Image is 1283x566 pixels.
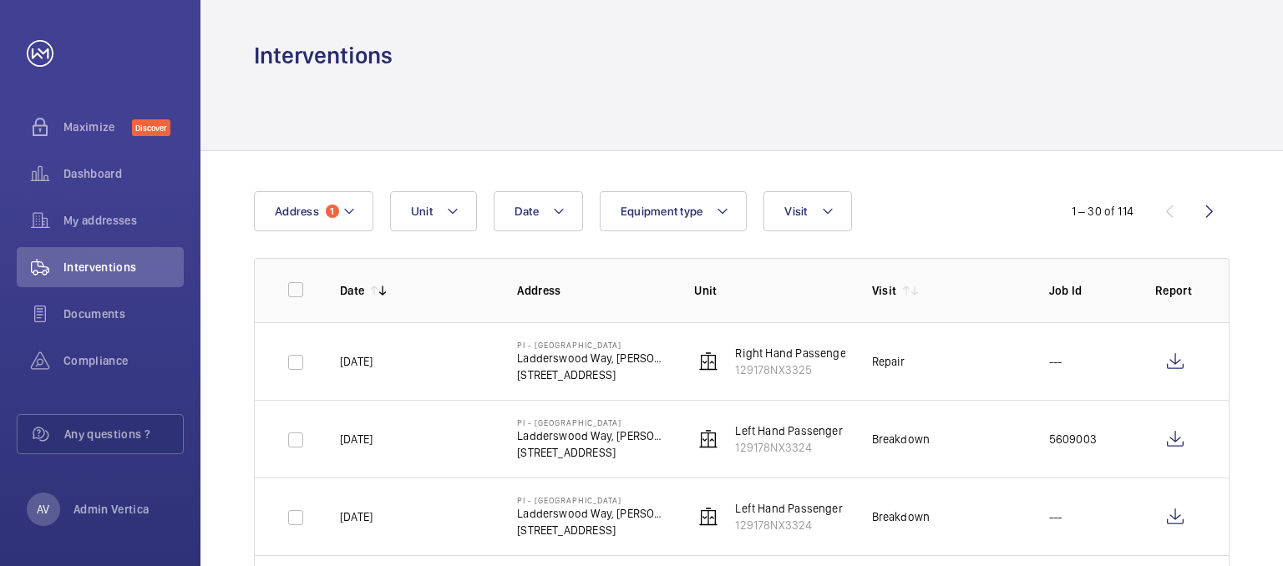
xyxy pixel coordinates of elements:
p: [DATE] [340,353,373,370]
p: Address [517,282,667,299]
span: Address [275,205,319,218]
span: Unit [411,205,433,218]
p: 5609003 [1049,431,1097,447]
button: Address1 [254,191,373,231]
div: 1 – 30 of 114 [1072,203,1133,220]
p: Ladderswood Way, [PERSON_NAME] [517,505,667,522]
button: Equipment type [600,191,748,231]
span: Documents [63,306,184,322]
button: Visit [763,191,851,231]
p: [STREET_ADDRESS] [517,522,667,538]
p: 129178NX3324 [735,439,842,456]
p: AV [37,501,49,518]
p: Report [1155,282,1195,299]
p: Left Hand Passenger [735,500,842,517]
p: Right Hand Passenger [735,345,850,361]
span: Compliance [63,352,184,369]
h1: Interventions [254,40,393,71]
img: elevator.svg [698,429,718,449]
p: Job Id [1049,282,1128,299]
span: My addresses [63,212,184,229]
p: --- [1049,508,1062,525]
span: 1 [326,205,339,218]
p: Date [340,282,364,299]
p: [STREET_ADDRESS] [517,444,667,461]
p: PI - [GEOGRAPHIC_DATA] [517,417,667,427]
p: 129178NX3325 [735,361,850,378]
div: Breakdown [872,508,931,525]
p: [DATE] [340,508,373,525]
span: Dashboard [63,165,184,182]
span: Discover [132,119,170,136]
button: Date [494,191,583,231]
span: Maximize [63,119,132,135]
span: Date [515,205,539,218]
p: Ladderswood Way, [PERSON_NAME] [517,350,667,366]
p: PI - [GEOGRAPHIC_DATA] [517,495,667,505]
p: --- [1049,353,1062,370]
p: Visit [872,282,897,299]
p: [DATE] [340,431,373,447]
p: Unit [694,282,844,299]
p: PI - [GEOGRAPHIC_DATA] [517,340,667,350]
img: elevator.svg [698,351,718,371]
p: [STREET_ADDRESS] [517,366,667,383]
div: Breakdown [872,431,931,447]
div: Repair [872,353,905,370]
span: Interventions [63,259,184,275]
button: Unit [390,191,477,231]
img: elevator.svg [698,507,718,527]
p: 129178NX3324 [735,517,842,533]
p: Admin Vertica [74,501,150,518]
span: Any questions ? [64,426,183,442]
p: Left Hand Passenger [735,422,842,439]
p: Ladderswood Way, [PERSON_NAME] [517,427,667,444]
span: Visit [784,205,807,218]
span: Equipment type [621,205,703,218]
